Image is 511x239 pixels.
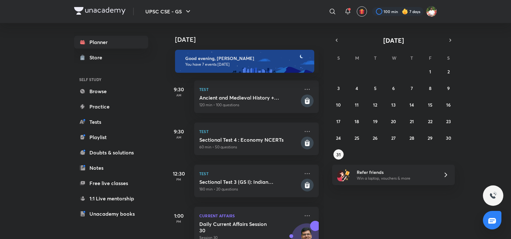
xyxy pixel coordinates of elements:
[388,100,399,110] button: August 13, 2025
[446,135,451,141] abbr: August 30, 2025
[74,146,148,159] a: Doubts & solutions
[74,161,148,174] a: Notes
[428,118,432,124] abbr: August 22, 2025
[383,36,404,45] span: [DATE]
[166,93,192,97] p: AM
[336,135,341,141] abbr: August 24, 2025
[352,100,362,110] button: August 11, 2025
[89,54,106,61] div: Store
[425,133,435,143] button: August 29, 2025
[373,102,377,108] abbr: August 12, 2025
[333,83,344,93] button: August 3, 2025
[199,212,300,220] p: Current Affairs
[429,55,431,61] abbr: Friday
[370,100,380,110] button: August 12, 2025
[409,135,414,141] abbr: August 28, 2025
[443,133,454,143] button: August 30, 2025
[407,116,417,126] button: August 21, 2025
[355,135,359,141] abbr: August 25, 2025
[428,135,432,141] abbr: August 29, 2025
[337,168,350,181] img: referral
[74,116,148,128] a: Tests
[425,116,435,126] button: August 22, 2025
[341,36,446,45] button: [DATE]
[74,100,148,113] a: Practice
[409,102,414,108] abbr: August 14, 2025
[425,100,435,110] button: August 15, 2025
[166,177,192,181] p: PM
[333,133,344,143] button: August 24, 2025
[166,128,192,135] h5: 9:30
[333,116,344,126] button: August 17, 2025
[74,7,126,15] img: Company Logo
[336,102,341,108] abbr: August 10, 2025
[166,86,192,93] h5: 9:30
[74,131,148,144] a: Playlist
[166,135,192,139] p: AM
[199,137,300,143] h5: Sectional Test 4 : Economy NCERTs
[74,36,148,49] a: Planner
[352,133,362,143] button: August 25, 2025
[74,7,126,16] a: Company Logo
[373,135,378,141] abbr: August 26, 2025
[402,8,408,15] img: streak
[199,102,300,108] p: 120 min • 100 questions
[166,212,192,220] h5: 1:00
[337,85,340,91] abbr: August 3, 2025
[141,5,196,18] button: UPSC CSE - GS
[336,118,340,124] abbr: August 17, 2025
[391,102,396,108] abbr: August 13, 2025
[199,86,300,93] p: Test
[391,118,396,124] abbr: August 20, 2025
[443,100,454,110] button: August 16, 2025
[355,102,359,108] abbr: August 11, 2025
[392,55,396,61] abbr: Wednesday
[357,176,435,181] p: Win a laptop, vouchers & more
[74,177,148,190] a: Free live classes
[199,128,300,135] p: Test
[446,118,451,124] abbr: August 23, 2025
[447,85,450,91] abbr: August 9, 2025
[166,220,192,223] p: PM
[410,118,414,124] abbr: August 21, 2025
[370,133,380,143] button: August 26, 2025
[374,55,377,61] abbr: Tuesday
[411,85,413,91] abbr: August 7, 2025
[74,74,148,85] h6: SELF STUDY
[407,83,417,93] button: August 7, 2025
[370,83,380,93] button: August 5, 2025
[407,100,417,110] button: August 14, 2025
[429,69,431,75] abbr: August 1, 2025
[392,85,395,91] abbr: August 6, 2025
[199,186,300,192] p: 180 min • 20 questions
[443,66,454,77] button: August 2, 2025
[447,55,450,61] abbr: Saturday
[489,192,497,199] img: ttu
[388,83,399,93] button: August 6, 2025
[74,85,148,98] a: Browse
[175,36,325,43] h4: [DATE]
[185,62,309,67] p: You have 7 events [DATE]
[447,69,450,75] abbr: August 2, 2025
[355,55,359,61] abbr: Monday
[443,83,454,93] button: August 9, 2025
[425,66,435,77] button: August 1, 2025
[446,102,451,108] abbr: August 16, 2025
[429,85,431,91] abbr: August 8, 2025
[74,51,148,64] a: Store
[352,83,362,93] button: August 4, 2025
[425,83,435,93] button: August 8, 2025
[74,192,148,205] a: 1:1 Live mentorship
[199,170,300,177] p: Test
[336,152,341,158] abbr: August 31, 2025
[426,6,437,17] img: Shashank Soni
[359,9,365,14] img: avatar
[373,118,378,124] abbr: August 19, 2025
[407,133,417,143] button: August 28, 2025
[388,133,399,143] button: August 27, 2025
[337,55,340,61] abbr: Sunday
[333,149,344,160] button: August 31, 2025
[388,116,399,126] button: August 20, 2025
[357,6,367,17] button: avatar
[355,85,358,91] abbr: August 4, 2025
